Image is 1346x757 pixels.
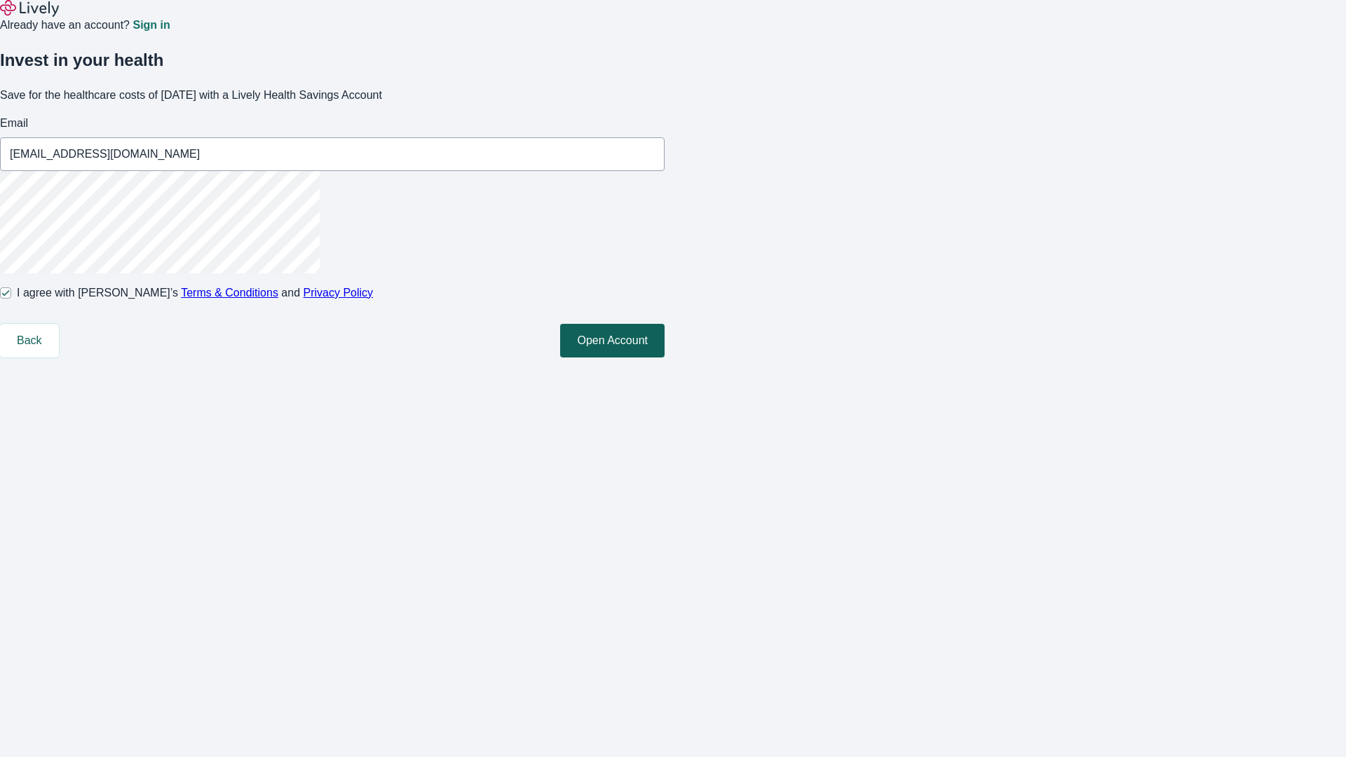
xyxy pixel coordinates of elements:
[181,287,278,299] a: Terms & Conditions
[17,285,373,301] span: I agree with [PERSON_NAME]’s and
[560,324,665,357] button: Open Account
[132,20,170,31] a: Sign in
[304,287,374,299] a: Privacy Policy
